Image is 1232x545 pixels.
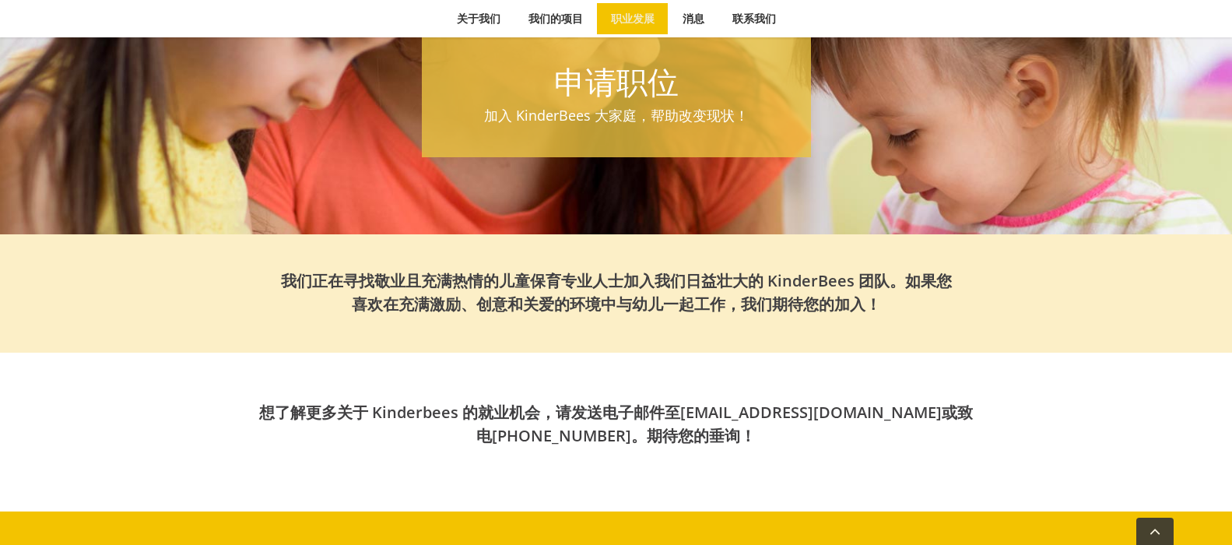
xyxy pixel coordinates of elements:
font: 关于我们 [457,11,500,26]
font: 想了解更多关于 Kinderbees 的就业机会，请发送电子邮件至 [259,402,680,423]
font: 我们正在寻找敬业且充满热情的儿童保育专业人士加入我们日益壮大的 KinderBees 团队。如果您喜欢在充满激励、创意和关爱的环境中与幼儿一起工作，我们期待您的加入！ [281,270,952,315]
a: [PHONE_NUMBER] [492,425,631,446]
font: 联系我们 [732,11,776,26]
font: 我们的项目 [528,11,583,26]
a: 我们的项目 [514,3,596,34]
a: 关于我们 [443,3,514,34]
a: 消息 [669,3,718,34]
font: 申请职位 [554,65,679,100]
a: 联系我们 [718,3,789,34]
font: 职业发展 [611,11,655,26]
font: 加入 Ki​​nderBees 大家庭，帮助改变现状！ [484,106,749,125]
font: 消息 [683,11,704,26]
a: [EMAIL_ADDRESS][DOMAIN_NAME] [680,402,942,423]
a: 职业发展 [597,3,668,34]
font: 。期待您的垂询！ [631,425,756,446]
